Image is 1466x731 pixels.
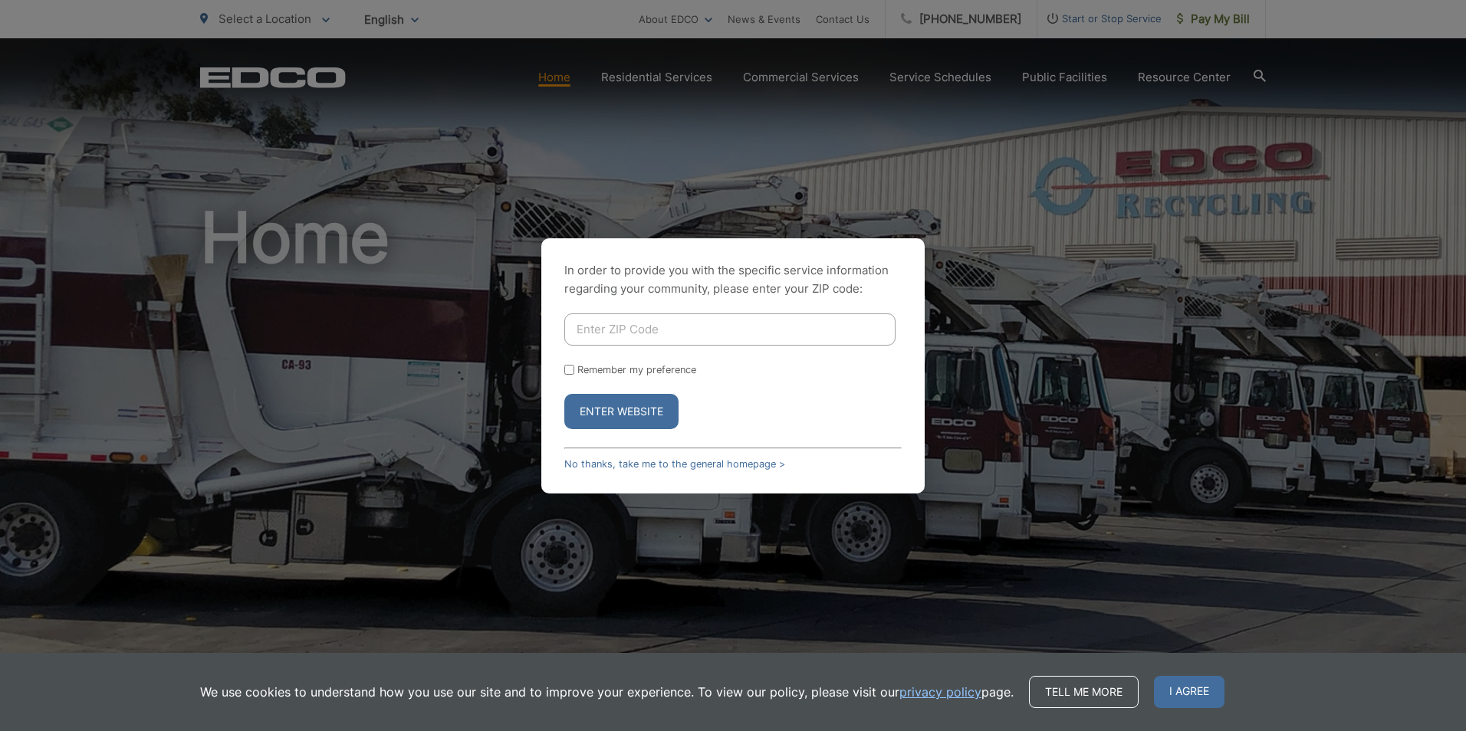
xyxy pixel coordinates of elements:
a: privacy policy [899,683,981,701]
span: I agree [1154,676,1224,708]
a: No thanks, take me to the general homepage > [564,458,785,470]
input: Enter ZIP Code [564,313,896,346]
button: Enter Website [564,394,679,429]
p: In order to provide you with the specific service information regarding your community, please en... [564,261,902,298]
p: We use cookies to understand how you use our site and to improve your experience. To view our pol... [200,683,1014,701]
a: Tell me more [1029,676,1139,708]
label: Remember my preference [577,364,696,375]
